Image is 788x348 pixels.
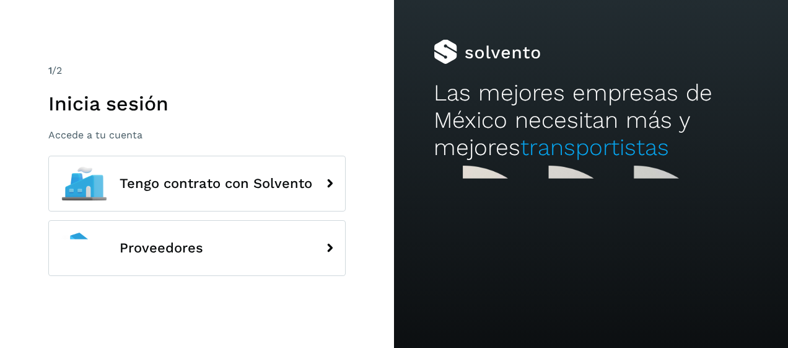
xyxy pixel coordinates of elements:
[434,79,749,162] h2: Las mejores empresas de México necesitan más y mejores
[520,134,669,161] span: transportistas
[120,176,312,191] span: Tengo contrato con Solvento
[48,65,52,76] span: 1
[120,241,203,256] span: Proveedores
[48,92,346,115] h1: Inicia sesión
[48,129,346,141] p: Accede a tu cuenta
[48,63,346,78] div: /2
[48,156,346,212] button: Tengo contrato con Solvento
[48,220,346,276] button: Proveedores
